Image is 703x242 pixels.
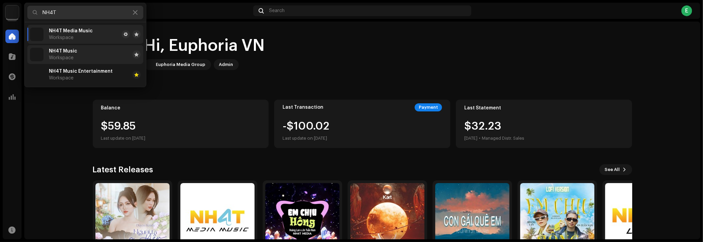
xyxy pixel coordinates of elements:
[464,105,624,111] div: Last Statement
[605,163,620,176] span: See All
[49,55,74,61] span: Workspace
[30,68,43,81] img: de0d2825-999c-4937-b35a-9adca56ee094
[482,134,524,142] div: Managed Distr. Sales
[283,134,329,142] div: Last update on [DATE]
[156,61,206,69] div: Euphoria Media Group
[49,75,74,81] span: Workspace
[144,35,265,57] div: Hi, Euphoria VN
[456,100,632,148] re-o-card-value: Last Statement
[30,48,43,61] img: de0d2825-999c-4937-b35a-9adca56ee094
[145,61,153,69] img: de0d2825-999c-4937-b35a-9adca56ee094
[101,105,261,111] div: Balance
[101,134,261,142] div: Last update on [DATE]
[464,134,477,142] div: [DATE]
[681,5,692,16] div: E
[49,28,93,34] span: NH4T Media Music
[30,28,43,41] img: de0d2825-999c-4937-b35a-9adca56ee094
[5,5,19,19] img: de0d2825-999c-4937-b35a-9adca56ee094
[219,61,233,69] div: Admin
[415,103,442,111] div: Payment
[93,164,153,175] h3: Latest Releases
[49,35,74,40] span: Workspace
[27,6,143,19] input: Search
[479,134,480,142] div: •
[269,8,285,13] span: Search
[283,105,323,110] div: Last Transaction
[599,164,632,175] button: See All
[49,69,113,74] span: NH4T Music Entertainment
[93,100,269,148] re-o-card-value: Balance
[49,48,77,54] span: NH4T Music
